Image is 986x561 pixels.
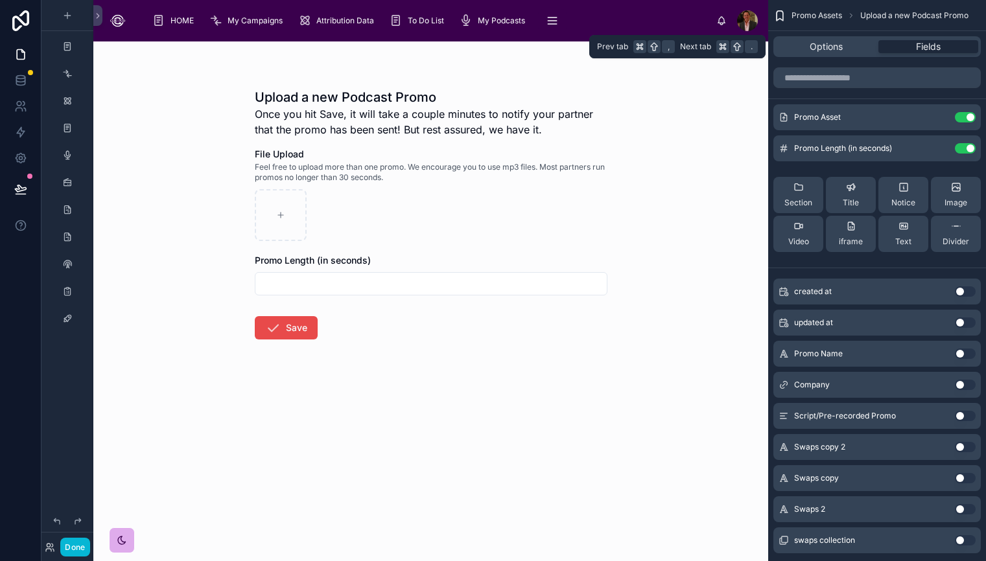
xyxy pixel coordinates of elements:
span: Divider [943,236,969,247]
span: Promo Asset [794,112,841,122]
span: Image [945,198,967,208]
div: scrollable content [142,6,716,35]
button: Title [826,177,876,213]
img: App logo [104,10,132,31]
span: Attribution Data [316,16,374,26]
span: Upload a new Podcast Promo [860,10,968,21]
button: Text [878,216,928,252]
span: Swaps copy 2 [794,442,845,452]
span: Once you hit Save, it will take a couple minutes to notify your partner that the promo has been s... [255,106,607,137]
button: Divider [931,216,981,252]
span: My Podcasts [478,16,525,26]
button: Image [931,177,981,213]
a: HOME [148,9,203,32]
span: created at [794,286,832,297]
span: Swaps copy [794,473,839,483]
span: HOME [170,16,194,26]
span: Options [810,40,843,53]
a: My Podcasts [456,9,534,32]
span: Text [895,236,911,247]
span: Notice [891,198,915,208]
span: . [746,41,757,52]
a: My Campaigns [205,9,292,32]
button: Section [773,177,823,213]
span: Fields [916,40,941,53]
button: Save [255,316,318,339]
span: Company [794,380,830,390]
a: To Do List [386,9,453,32]
span: Promo Length (in seconds) [255,255,371,266]
span: Feel free to upload more than one promo. We encourage you to use mp3 files. Most partners run pro... [255,162,607,183]
span: iframe [839,236,863,247]
span: Section [784,198,812,208]
span: Promo Assets [792,10,842,21]
span: Promo Length (in seconds) [794,143,892,154]
span: Next tab [680,41,711,52]
span: Script/Pre-recorded Promo [794,411,896,421]
span: Prev tab [597,41,628,52]
span: , [663,41,674,52]
span: My Campaigns [228,16,283,26]
span: To Do List [408,16,444,26]
span: File Upload [255,148,304,159]
h1: Upload a new Podcast Promo [255,88,607,106]
button: Done [60,538,89,556]
span: Video [788,236,809,247]
button: Video [773,216,823,252]
a: Attribution Data [294,9,383,32]
span: Title [843,198,859,208]
span: Swaps 2 [794,504,825,514]
span: updated at [794,317,833,328]
button: Notice [878,177,928,213]
button: iframe [826,216,876,252]
span: Promo Name [794,349,843,359]
span: swaps collection [794,535,855,545]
